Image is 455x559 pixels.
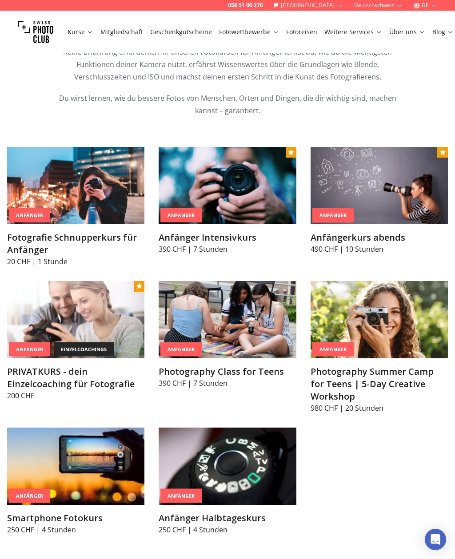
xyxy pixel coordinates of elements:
p: Du wirst lernen, wie du bessere Fotos von Menschen, Orten und Dingen, die dir wichtig sind, mache... [57,92,398,117]
button: Geschenkgutscheine [147,26,216,38]
div: Open Intercom Messenger [425,529,446,550]
a: Anfänger IntensivkursAnfängerAnfänger Intensivkurs390 CHF | 7 Stunden [159,147,296,254]
p: 250 CHF | 4 Stunden [159,524,296,535]
h3: Fotografie Schnupperkurs für Anfänger [7,231,144,256]
a: PRIVATKURS - dein Einzelcoaching für FotografieAnfängereinzelcoachingsPRIVATKURS - dein Einzelcoa... [7,281,144,401]
div: Anfänger [160,488,202,503]
p: 250 CHF | 4 Stunden [7,524,144,535]
h3: PRIVATKURS - dein Einzelcoaching für Fotografie [7,365,144,390]
button: Kurse [64,26,97,38]
a: Fotoreisen [286,28,317,36]
a: Photography Class for TeensAnfängerPhotography Class for Teens390 CHF | 7 Stunden [159,281,296,389]
img: Swiss photo club [18,14,53,50]
a: Anfänger HalbtageskursAnfängerAnfänger Halbtageskurs250 CHF | 4 Stunden [159,428,296,535]
div: einzelcoachings [54,342,114,357]
div: Anfänger [312,342,354,357]
a: Photography Summer Camp for Teens | 5-Day Creative WorkshopAnfängerPhotography Summer Camp for Te... [311,281,448,413]
p: 390 CHF | 7 Stunden [159,378,296,389]
p: 20 CHF | 1 Stunde [7,256,144,267]
a: Mitgliedschaft [100,28,143,36]
img: Anfänger Halbtageskurs [159,428,296,505]
img: Photography Summer Camp for Teens | 5-Day Creative Workshop [311,281,448,358]
a: 058 51 00 270 [228,2,263,9]
a: Blog [432,28,454,36]
p: 200 CHF [7,390,144,401]
h3: Anfänger Intensivkurs [159,231,296,244]
a: Weitere Services [324,28,382,36]
button: Fotowettbewerbe [216,26,283,38]
h3: Anfängerkurs abends [311,231,448,244]
h3: Photography Summer Camp for Teens | 5-Day Creative Workshop [311,365,448,403]
img: Anfängerkurs abends [311,147,448,224]
img: Anfänger Intensivkurs [159,147,296,224]
div: Anfänger [9,342,50,357]
button: Weitere Services [321,26,386,38]
button: Mitgliedschaft [97,26,147,38]
p: 390 CHF | 7 Stunden [159,244,296,254]
a: Fotowettbewerbe [219,28,279,36]
img: Smartphone Fotokurs [7,428,144,505]
div: Anfänger [312,208,354,223]
p: 490 CHF | 10 Stunden [311,244,448,254]
img: PRIVATKURS - dein Einzelcoaching für Fotografie [7,281,144,358]
div: Anfänger [160,342,202,357]
a: Über uns [389,28,425,36]
div: Anfänger [9,208,50,222]
a: Smartphone FotokursAnfängerSmartphone Fotokurs250 CHF | 4 Stunden [7,428,144,535]
a: Anfängerkurs abendsAnfängerAnfängerkurs abends490 CHF | 10 Stunden [311,147,448,254]
div: Anfänger [9,488,50,503]
p: 980 CHF | 20 Stunden [311,403,448,413]
img: Fotografie Schnupperkurs für Anfänger [7,147,144,224]
button: Über uns [386,26,429,38]
a: Fotografie Schnupperkurs für AnfängerAnfängerFotografie Schnupperkurs für Anfänger20 CHF | 1 Stunde [7,147,144,267]
img: Photography Class for Teens [159,281,296,358]
a: Geschenkgutscheine [150,28,212,36]
p: Keine Erfahrung erforderlich: In unseren Fotokursen für Anfänger lernst du, wie du die wichtigste... [57,46,398,83]
h3: Photography Class for Teens [159,365,296,378]
a: Kurse [68,28,93,36]
h3: Anfänger Halbtageskurs [159,512,296,524]
button: Fotoreisen [283,26,321,38]
h3: Smartphone Fotokurs [7,512,144,524]
div: Anfänger [160,208,202,222]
